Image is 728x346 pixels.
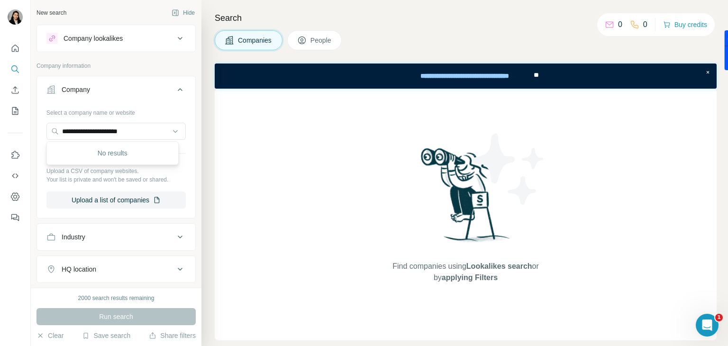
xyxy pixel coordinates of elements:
[8,9,23,25] img: Avatar
[46,191,186,209] button: Upload a list of companies
[390,261,541,283] span: Find companies using or by
[149,331,196,340] button: Share filters
[64,34,123,43] div: Company lookalikes
[62,232,85,242] div: Industry
[37,226,195,248] button: Industry
[715,314,723,321] span: 1
[663,18,707,31] button: Buy credits
[8,61,23,78] button: Search
[8,102,23,119] button: My lists
[62,264,96,274] div: HQ location
[8,188,23,205] button: Dashboard
[8,209,23,226] button: Feedback
[62,85,90,94] div: Company
[466,262,532,270] span: Lookalikes search
[238,36,273,45] span: Companies
[8,40,23,57] button: Quick start
[46,175,186,184] p: Your list is private and won't be saved or shared.
[46,105,186,117] div: Select a company name or website
[165,6,201,20] button: Hide
[82,331,130,340] button: Save search
[466,127,551,212] img: Surfe Illustration - Stars
[8,167,23,184] button: Use Surfe API
[8,82,23,99] button: Enrich CSV
[442,273,498,282] span: applying Filters
[417,146,515,251] img: Surfe Illustration - Woman searching with binoculars
[78,294,155,302] div: 2000 search results remaining
[310,36,332,45] span: People
[37,258,195,281] button: HQ location
[49,144,176,163] div: No results
[696,314,719,337] iframe: Intercom live chat
[618,19,622,30] p: 0
[37,78,195,105] button: Company
[8,146,23,164] button: Use Surfe on LinkedIn
[215,64,717,89] iframe: Banner
[46,167,186,175] p: Upload a CSV of company websites.
[36,62,196,70] p: Company information
[37,27,195,50] button: Company lookalikes
[643,19,647,30] p: 0
[36,331,64,340] button: Clear
[215,11,717,25] h4: Search
[36,9,66,17] div: New search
